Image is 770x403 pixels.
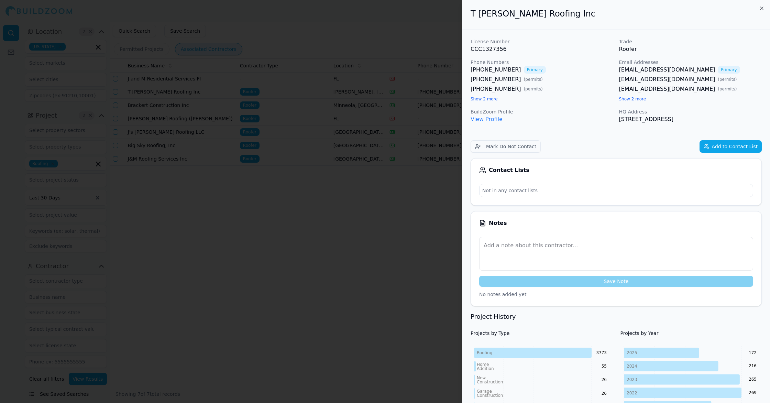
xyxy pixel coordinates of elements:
[477,393,503,398] tspan: Construction
[471,8,762,19] h2: T [PERSON_NAME] Roofing Inc
[477,389,492,394] tspan: Garage
[749,377,757,382] text: 265
[619,75,715,84] a: [EMAIL_ADDRESS][DOMAIN_NAME]
[718,66,740,74] span: Primary
[479,220,753,227] div: Notes
[471,75,521,84] a: [PHONE_NUMBER]
[619,59,762,66] p: Email Addresses
[596,350,607,355] text: 3773
[471,59,614,66] p: Phone Numbers
[718,77,737,82] span: ( permits )
[619,66,715,74] a: [EMAIL_ADDRESS][DOMAIN_NAME]
[477,375,486,380] tspan: New
[479,167,753,174] div: Contact Lists
[471,85,521,93] a: [PHONE_NUMBER]
[477,350,492,355] tspan: Roofing
[749,350,757,355] text: 172
[619,38,762,45] p: Trade
[619,115,762,123] p: [STREET_ADDRESS]
[524,66,546,74] span: Primary
[471,116,503,122] a: View Profile
[477,380,503,384] tspan: Construction
[471,96,498,102] button: Show 2 more
[471,45,614,53] p: CCC1327356
[524,77,543,82] span: ( permits )
[479,291,753,298] p: No notes added yet
[524,86,543,92] span: ( permits )
[627,391,637,395] tspan: 2022
[620,330,762,337] h4: Projects by Year
[619,108,762,115] p: HQ Address
[619,96,646,102] button: Show 2 more
[477,366,494,371] tspan: Addition
[700,140,762,153] button: Add to Contact List
[471,66,521,74] a: [PHONE_NUMBER]
[471,330,612,337] h4: Projects by Type
[602,377,607,382] text: 26
[627,364,637,369] tspan: 2024
[749,390,757,395] text: 269
[718,86,737,92] span: ( permits )
[477,362,489,367] tspan: Home
[749,363,757,368] text: 216
[471,312,762,322] h3: Project History
[471,108,614,115] p: BuildZoom Profile
[602,391,607,396] text: 26
[627,377,637,382] tspan: 2023
[627,350,637,355] tspan: 2025
[619,45,762,53] p: Roofer
[471,38,614,45] p: License Number
[602,364,607,369] text: 55
[480,184,753,197] p: Not in any contact lists
[619,85,715,93] a: [EMAIL_ADDRESS][DOMAIN_NAME]
[471,140,541,153] button: Mark Do Not Contact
